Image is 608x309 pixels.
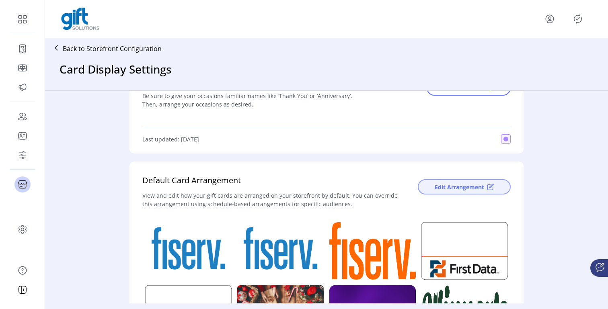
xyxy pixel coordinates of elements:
[421,222,508,280] img: https://tw-media-dev.wgiftcard.com/giftcard/private/638/thumbs/cardart.png
[435,183,484,191] span: Edit Arrangement
[142,191,405,208] div: View and edit how your gift cards are arranged on your storefront by default. You can override th...
[571,12,584,25] button: Publisher Panel
[418,179,511,194] button: Edit Arrangement
[142,174,405,191] div: Default Card Arrangement
[142,92,353,108] div: Be sure to give your occasions familiar names like ‘Thank You’ or ‘Anniversary’. Then, arrange yo...
[61,8,99,30] img: logo
[142,135,199,143] span: Last updated: [DATE]
[237,222,324,280] img: https://tw-media-dev.wgiftcard.com/giftcard/private/638/thumbs/019106a3-042c-44df-a43a-7f27ecbd82...
[329,222,416,280] img: https://tw-media-dev.wgiftcard.com/giftcard/private/638/thumbs/b7f86b94-3182-49f7-b0a2-abb3e6a955...
[543,12,556,25] button: menu
[60,61,172,78] h3: Card Display Settings
[145,222,232,280] img: https://tw-media-dev.wgiftcard.com/giftcard/private/638/thumbs/f53ad31a-065f-47f9-9d9c-8c9b8d5993...
[63,44,162,53] p: Back to Storefront Configuration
